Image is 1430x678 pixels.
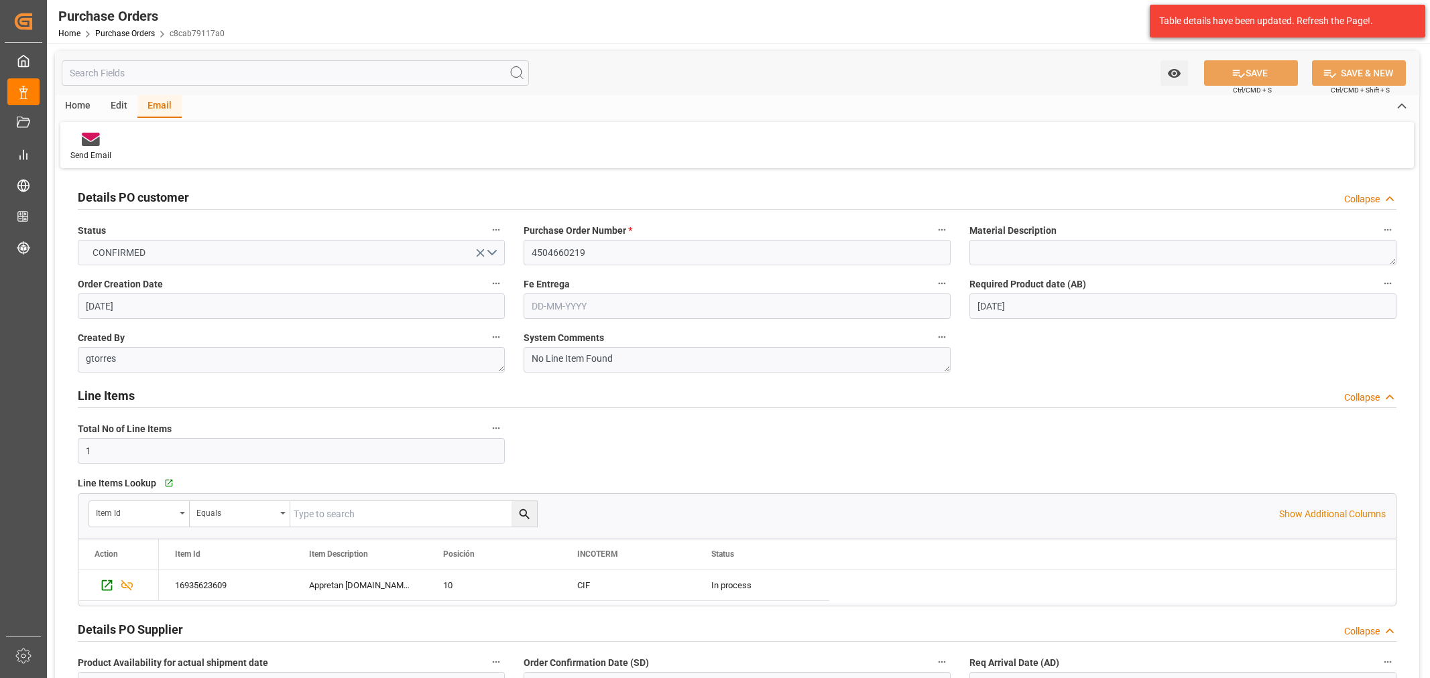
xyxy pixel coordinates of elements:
[1159,14,1406,28] div: Table details have been updated. Refresh the Page!.
[933,653,951,671] button: Order Confirmation Date (SD)
[1344,391,1380,405] div: Collapse
[78,331,125,345] span: Created By
[78,656,268,670] span: Product Availability for actual shipment date
[711,549,734,559] span: Status
[1233,85,1272,95] span: Ctrl/CMD + S
[933,275,951,292] button: Fe Entrega
[159,569,829,601] div: Press SPACE to select this row.
[175,549,200,559] span: Item Id
[1344,624,1380,638] div: Collapse
[1204,60,1298,86] button: SAVE
[512,501,537,527] button: search button
[1379,275,1396,292] button: Required Product date (AB)
[159,569,293,600] div: 16935623609
[695,569,829,600] div: In process
[96,504,175,519] div: Item Id
[78,476,156,490] span: Line Items Lookup
[78,293,505,319] input: DD-MM-YYYY
[443,549,475,559] span: Posición
[78,188,189,206] h2: Details PO customer
[443,570,545,601] div: 10
[78,277,163,291] span: Order Creation Date
[78,422,172,436] span: Total No of Line Items
[190,501,290,527] button: open menu
[95,549,118,559] div: Action
[293,569,427,600] div: Appretan [DOMAIN_NAME] liq 40 0200
[969,293,1396,319] input: DD-MM-YYYY
[969,656,1059,670] span: Req Arrival Date (AD)
[1331,85,1390,95] span: Ctrl/CMD + Shift + S
[524,656,649,670] span: Order Confirmation Date (SD)
[933,221,951,239] button: Purchase Order Number *
[309,549,368,559] span: Item Description
[101,95,137,118] div: Edit
[1279,507,1386,521] p: Show Additional Columns
[969,277,1086,291] span: Required Product date (AB)
[78,347,505,372] textarea: gtorres
[1160,60,1188,86] button: open menu
[55,95,101,118] div: Home
[62,60,529,86] input: Search Fields
[78,620,183,638] h2: Details PO Supplier
[524,347,951,372] textarea: No Line Item Found
[524,293,951,319] input: DD-MM-YYYY
[524,224,632,238] span: Purchase Order Number
[290,501,537,527] input: Type to search
[487,275,505,292] button: Order Creation Date
[1379,653,1396,671] button: Req Arrival Date (AD)
[487,419,505,437] button: Total No of Line Items
[86,246,152,260] span: CONFIRMED
[487,221,505,239] button: Status
[78,387,135,405] h2: Line Items
[969,224,1057,238] span: Material Description
[196,504,276,519] div: Equals
[137,95,182,118] div: Email
[487,653,505,671] button: Product Availability for actual shipment date
[933,328,951,346] button: System Comments
[1344,192,1380,206] div: Collapse
[78,240,505,265] button: open menu
[1379,221,1396,239] button: Material Description
[58,29,80,38] a: Home
[524,277,570,291] span: Fe Entrega
[1312,60,1406,86] button: SAVE & NEW
[577,549,618,559] span: INCOTERM
[89,501,190,527] button: open menu
[70,149,111,161] div: Send Email
[78,224,106,238] span: Status
[78,569,159,601] div: Press SPACE to select this row.
[95,29,155,38] a: Purchase Orders
[487,328,505,346] button: Created By
[577,570,679,601] div: CIF
[524,331,604,345] span: System Comments
[58,6,225,26] div: Purchase Orders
